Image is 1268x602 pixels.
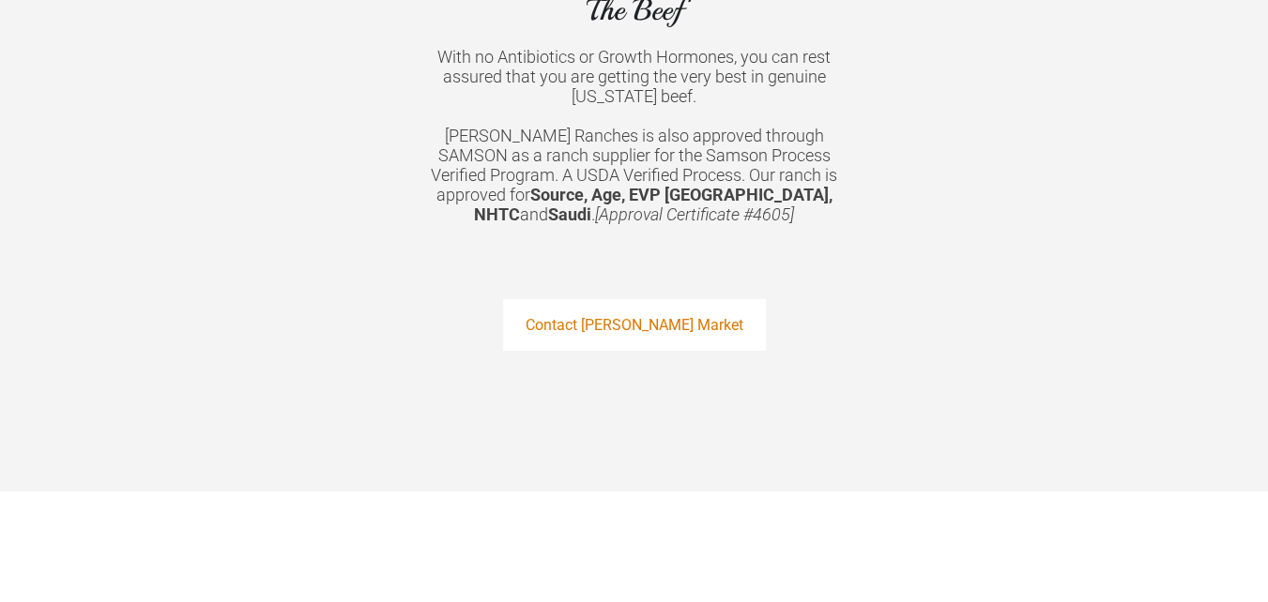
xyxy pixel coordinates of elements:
[526,301,743,349] span: Contact [PERSON_NAME] Market
[425,47,843,106] div: With no Antibiotics or Growth Hormones, you can rest assured that you are getting the very best i...
[503,299,766,351] a: Contact [PERSON_NAME] Market
[548,204,591,224] b: Saudi
[425,126,843,224] div: [PERSON_NAME] Ranches is also approved through SAMSON as a ranch supplier for the Samson Process ...
[595,204,794,224] i: [Approval Certificate #4605]
[474,185,833,224] b: Source, Age, EVP [GEOGRAPHIC_DATA], NHTC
